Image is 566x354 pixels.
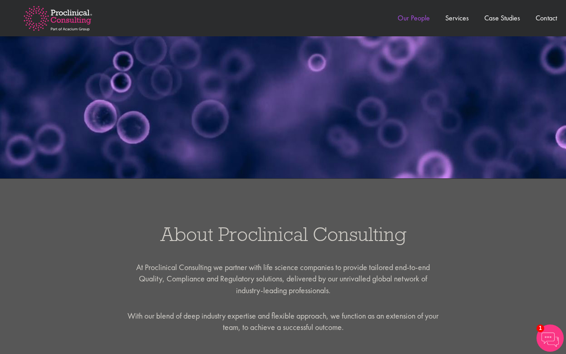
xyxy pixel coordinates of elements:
span: 1 [536,324,544,332]
a: Services [445,13,469,23]
a: Case Studies [484,13,520,23]
a: Privacy Policy [75,103,118,110]
p: With our blend of deep industry expertise and flexible approach, we function as an extension of y... [127,310,440,333]
a: Our People [398,13,430,23]
a: Contact [536,13,557,23]
h3: About Proclinical Consulting [9,224,557,244]
p: At Proclinical Consulting we partner with life science companies to provide tailored end-to-end Q... [127,261,440,296]
img: Chatbot [536,324,564,352]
